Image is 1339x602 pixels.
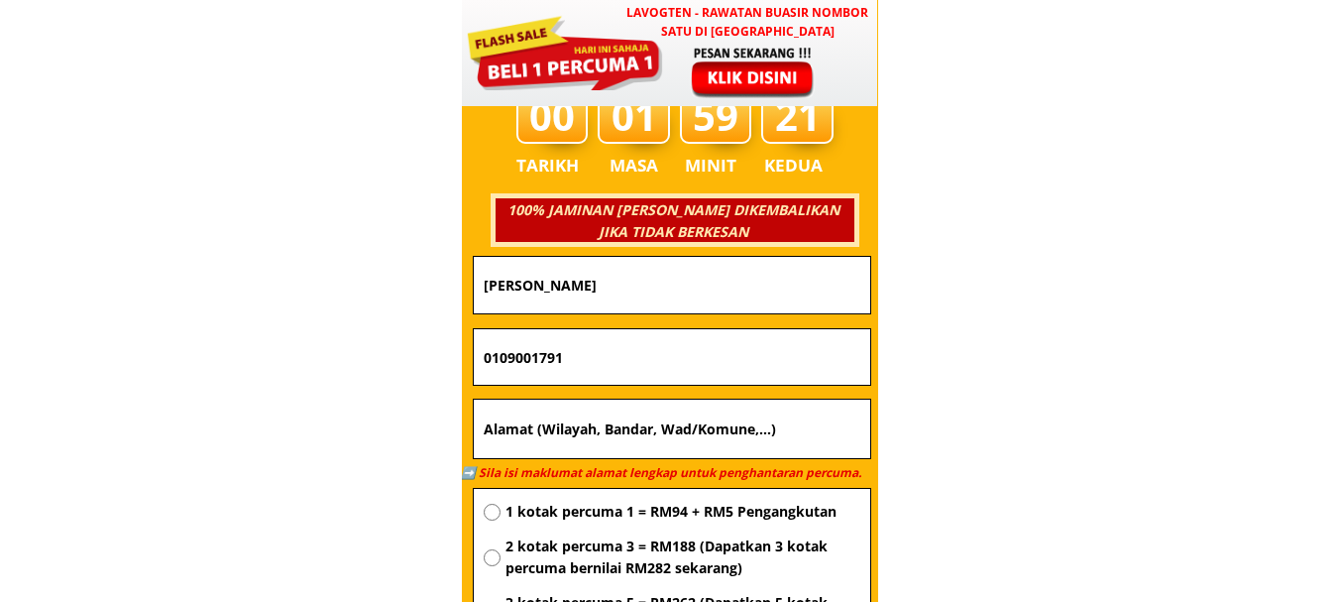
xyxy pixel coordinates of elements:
span: 1 kotak percuma 1 = RM94 + RM5 Pengangkutan [505,501,860,523]
h3: 100% JAMINAN [PERSON_NAME] DIKEMBALIKAN JIKA TIDAK BERKESAN [493,199,853,244]
h3: ➡️ Sila isi maklumat alamat lengkap untuk penghantaran percuma. [461,463,871,482]
h3: MINIT [685,152,744,180]
input: Alamat (Wilayah, Bandar, Wad/Komune,...) [479,400,865,459]
input: Nama penuh [479,257,865,313]
input: Nombor Telefon Bimbit [479,329,865,385]
h3: MASA [601,152,668,180]
h3: LAVOGTEN - Rawatan Buasir Nombor Satu di [GEOGRAPHIC_DATA] [617,3,877,41]
h3: KEDUA [764,152,829,180]
h3: TARIKH [516,152,600,180]
span: 2 kotak percuma 3 = RM188 (Dapatkan 3 kotak percuma bernilai RM282 sekarang) [505,536,860,580]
